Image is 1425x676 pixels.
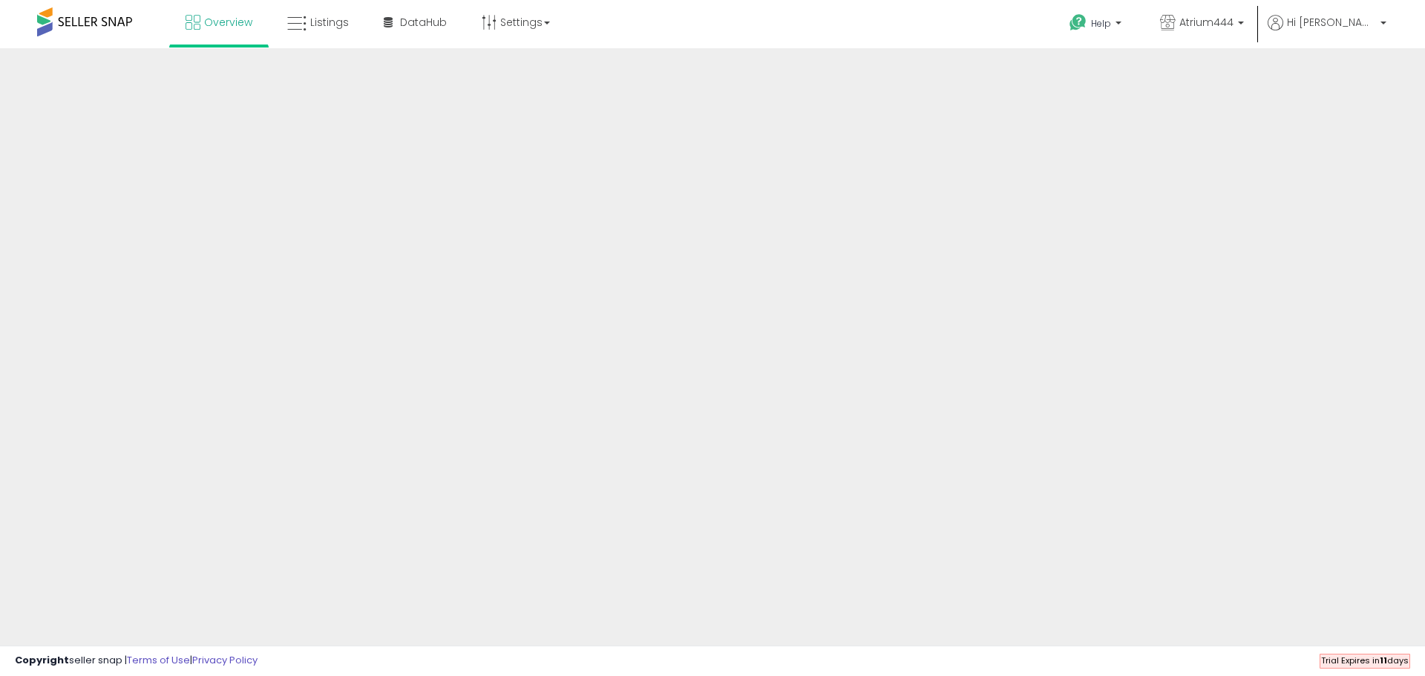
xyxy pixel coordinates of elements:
[15,653,69,667] strong: Copyright
[1058,2,1136,48] a: Help
[1179,15,1234,30] span: Atrium444
[400,15,447,30] span: DataHub
[192,653,258,667] a: Privacy Policy
[15,654,258,668] div: seller snap | |
[1287,15,1376,30] span: Hi [PERSON_NAME]
[310,15,349,30] span: Listings
[1380,654,1387,666] b: 11
[204,15,252,30] span: Overview
[1091,17,1111,30] span: Help
[127,653,190,667] a: Terms of Use
[1321,654,1409,666] span: Trial Expires in days
[1268,15,1386,48] a: Hi [PERSON_NAME]
[1069,13,1087,32] i: Get Help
